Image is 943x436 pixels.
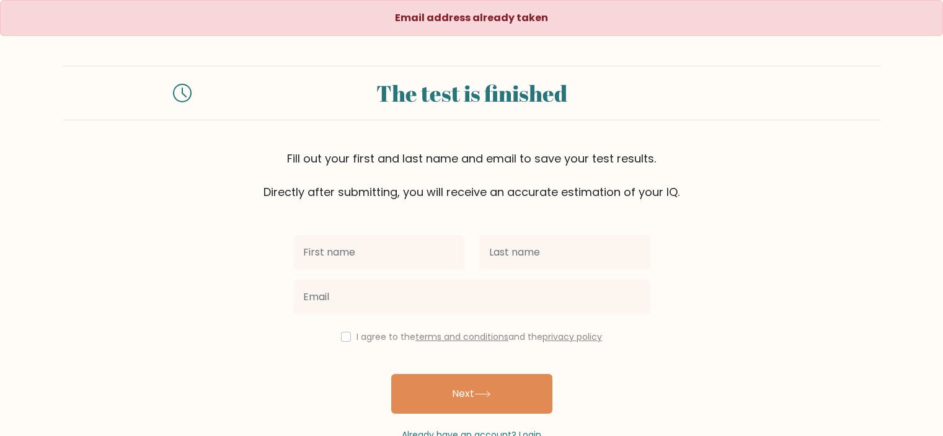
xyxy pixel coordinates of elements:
[415,331,508,343] a: terms and conditions
[391,374,552,414] button: Next
[293,280,650,314] input: Email
[293,235,464,270] input: First name
[395,11,548,25] strong: Email address already taken
[356,331,602,343] label: I agree to the and the
[542,331,602,343] a: privacy policy
[479,235,650,270] input: Last name
[206,76,737,110] div: The test is finished
[63,150,881,200] div: Fill out your first and last name and email to save your test results. Directly after submitting,...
